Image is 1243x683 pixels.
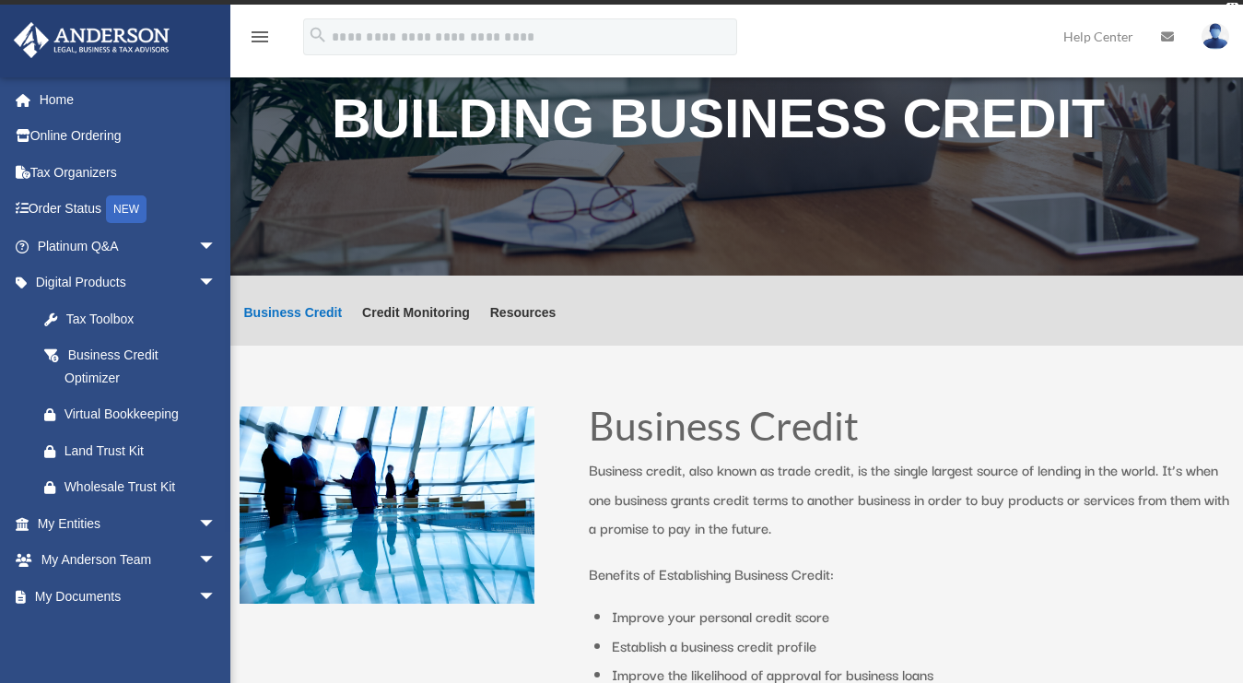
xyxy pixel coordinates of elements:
[26,300,244,337] a: Tax Toolbox
[589,406,1234,455] h1: Business Credit
[249,32,271,48] a: menu
[332,92,1142,156] h1: Building Business Credit
[589,455,1234,559] p: Business credit, also known as trade credit, is the single largest source of lending in the world...
[240,406,534,604] img: business people talking in office
[13,191,244,229] a: Order StatusNEW
[198,265,235,302] span: arrow_drop_down
[64,403,221,426] div: Virtual Bookkeeping
[13,505,244,542] a: My Entitiesarrow_drop_down
[798,5,855,27] a: survey
[13,578,244,615] a: My Documentsarrow_drop_down
[308,25,328,45] i: search
[64,308,221,331] div: Tax Toolbox
[13,228,244,265] a: Platinum Q&Aarrow_drop_down
[64,344,212,389] div: Business Credit Optimizer
[13,154,244,191] a: Tax Organizers
[13,615,244,652] a: Online Learningarrow_drop_down
[1202,23,1229,50] img: User Pic
[388,5,791,27] div: Get a chance to win 6 months of Platinum for free just by filling out this
[26,432,244,469] a: Land Trust Kit
[8,22,175,58] img: Anderson Advisors Platinum Portal
[490,306,557,346] a: Resources
[13,542,244,579] a: My Anderson Teamarrow_drop_down
[13,81,244,118] a: Home
[13,265,244,301] a: Digital Productsarrow_drop_down
[64,476,221,499] div: Wholesale Trust Kit
[612,631,1234,661] li: Establish a business credit profile
[362,306,470,346] a: Credit Monitoring
[106,195,147,223] div: NEW
[244,306,343,346] a: Business Credit
[198,615,235,653] span: arrow_drop_down
[64,440,221,463] div: Land Trust Kit
[13,118,244,155] a: Online Ordering
[612,602,1234,631] li: Improve your personal credit score
[26,396,244,433] a: Virtual Bookkeeping
[1226,3,1238,14] div: close
[249,26,271,48] i: menu
[198,228,235,265] span: arrow_drop_down
[589,559,1234,589] p: Benefits of Establishing Business Credit:
[198,578,235,616] span: arrow_drop_down
[198,505,235,543] span: arrow_drop_down
[198,542,235,580] span: arrow_drop_down
[26,469,244,506] a: Wholesale Trust Kit
[26,337,235,396] a: Business Credit Optimizer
